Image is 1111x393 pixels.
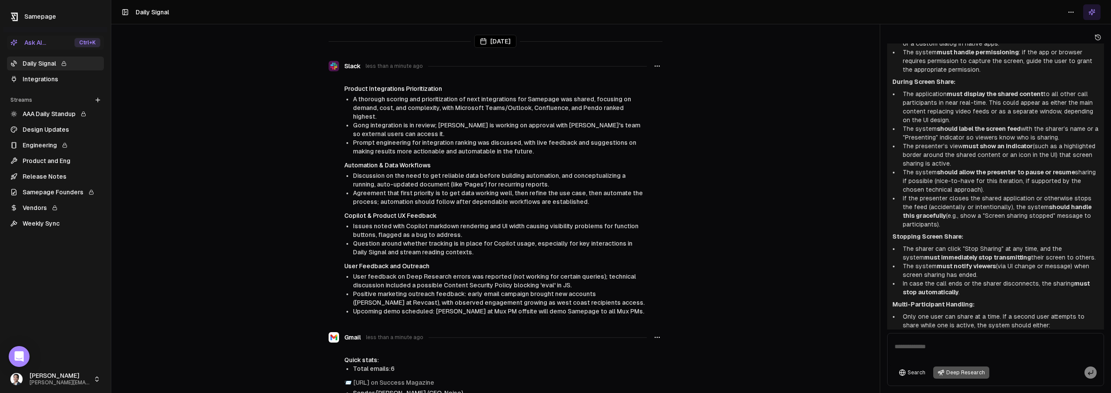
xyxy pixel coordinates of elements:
[344,262,647,270] h4: User Feedback and Outreach
[74,38,100,47] div: Ctrl +K
[344,84,647,93] h4: Product Integrations Prioritization
[899,124,1099,142] li: The system with the sharer’s name or a "Presenting" indicator so viewers know who is sharing.
[353,364,647,373] li: Total emails: 6
[963,143,1033,150] strong: must show an indicator
[344,333,361,342] span: Gmail
[899,262,1099,279] li: The system (via UI change or message) when screen sharing has ended.
[7,123,104,137] a: Design Updates
[353,273,636,289] span: User feedback on Deep Research errors was reported (not working for certain queries); technical d...
[892,301,975,308] strong: Multi-Participant Handling:
[474,35,516,48] div: [DATE]
[353,122,640,137] span: Gong integration is in review; [PERSON_NAME] is working on approval with [PERSON_NAME]'s team so ...
[899,312,1099,376] li: Only one user can share at a time. If a second user attempts to share while one is active, the sy...
[899,244,1099,262] li: The sharer can click "Stop Sharing" at any time, and the system their screen to others.
[937,125,1021,132] strong: should label the screen feed
[899,279,1099,296] li: In case the call ends or the sharer disconnects, the sharing .
[344,62,360,70] span: Slack
[344,161,647,170] h4: Automation & Data Workflows
[344,379,352,386] span: envelope
[892,233,963,240] strong: Stopping Screen Share:
[899,142,1099,168] li: The presenter’s view (such as a highlighted border around the shared content or an icon in the UI...
[7,154,104,168] a: Product and Eng
[353,290,645,306] span: Positive marketing outreach feedback: early email campaign brought new accounts ([PERSON_NAME] at...
[344,211,647,220] h4: Copilot & Product UX Feedback
[353,240,632,256] span: Question around whether tracking is in place for Copilot usage, especially for key interactions i...
[353,96,631,120] span: A thorough scoring and prioritization of next integrations for Samepage was shared, focusing on d...
[895,366,930,379] button: Search
[7,72,104,86] a: Integrations
[892,78,955,85] strong: During Screen Share:
[353,379,434,386] a: [URL] on Success Magazine
[937,263,996,270] strong: must notify viewers
[24,13,56,20] span: Samepage
[344,356,647,364] div: Quick stats:
[899,168,1099,194] li: The system sharing if possible (nice-to-have for this iteration, if supported by the chosen techn...
[9,346,30,367] div: Open Intercom Messenger
[899,194,1099,229] li: If the presenter closes the shared application or otherwise stops the feed (accidentally or inten...
[7,201,104,215] a: Vendors
[366,334,423,341] span: less than a minute ago
[7,36,104,50] button: Ask AI...Ctrl+K
[7,170,104,183] a: Release Notes
[933,366,989,379] button: Deep Research
[899,48,1099,74] li: The system : if the app or browser requires permission to capture the screen, guide the user to g...
[903,203,1091,219] strong: should handle this gracefully
[366,63,423,70] span: less than a minute ago
[353,223,639,238] span: Issues noted with Copilot markdown rendering and UI width causing visibility problems for functio...
[7,216,104,230] a: Weekly Sync
[136,8,169,17] h1: Daily Signal
[937,169,1075,176] strong: should allow the presenter to pause or resume
[7,185,104,199] a: Samepage Founders
[937,49,1019,56] strong: must handle permissioning
[10,38,46,47] div: Ask AI...
[353,139,636,155] span: Prompt engineering for integration ranking was discussed, with live feedback and suggestions on m...
[30,380,90,386] span: [PERSON_NAME][EMAIL_ADDRESS]
[10,373,23,385] img: _image
[7,138,104,152] a: Engineering
[7,107,104,121] a: AAA Daily Standup
[899,90,1099,124] li: The application to all other call participants in near real-time. This could appear as either the...
[947,90,1043,97] strong: must display the shared content
[353,172,625,188] span: Discussion on the need to get reliable data before building automation, and conceptualizing a run...
[353,308,644,315] span: Upcoming demo scheduled: [PERSON_NAME] at Mux PM offsite will demo Samepage to all Mux PMs.
[7,57,104,70] a: Daily Signal
[7,93,104,107] div: Streams
[329,332,339,343] img: Gmail
[7,369,104,390] button: [PERSON_NAME][PERSON_NAME][EMAIL_ADDRESS]
[353,190,643,205] span: Agreement that first priority is to get data working well, then refine the use case, then automat...
[30,372,90,380] span: [PERSON_NAME]
[329,61,339,71] img: Slack
[924,254,1031,261] strong: must immediately stop transmitting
